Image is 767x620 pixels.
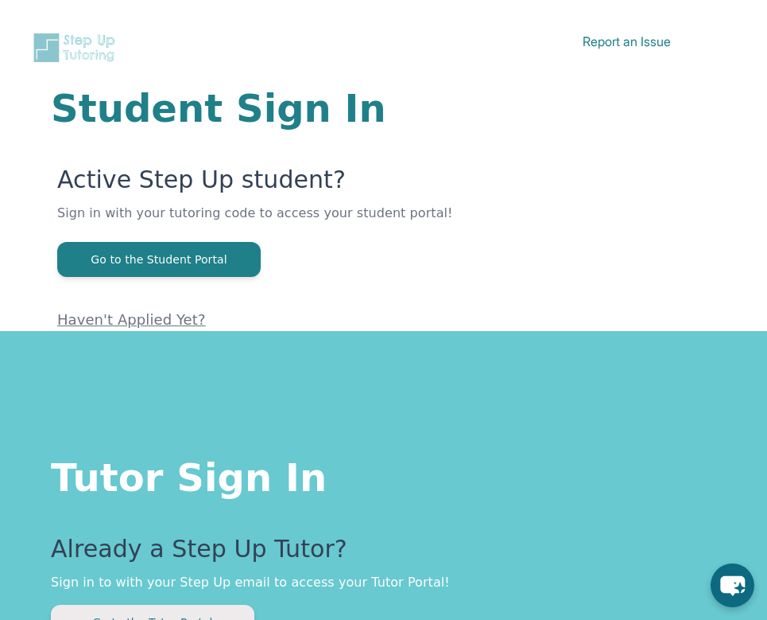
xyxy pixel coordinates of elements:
button: Go to the Student Portal [57,242,261,277]
p: Already a Step Up Tutor? [51,535,716,573]
a: Go to the Student Portal [57,252,261,267]
button: chat-button [711,563,754,607]
p: Sign in with your tutoring code to access your student portal! [57,204,716,242]
a: Haven't Applied Yet? [57,311,206,328]
h1: Student Sign In [51,89,716,127]
p: Active Step Up student? [57,166,716,204]
a: Report an Issue [583,33,671,49]
h1: Tutor Sign In [51,452,716,497]
img: Step Up Tutoring horizontal logo [32,32,121,64]
p: Sign in to with your Step Up email to access your Tutor Portal! [51,573,716,592]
